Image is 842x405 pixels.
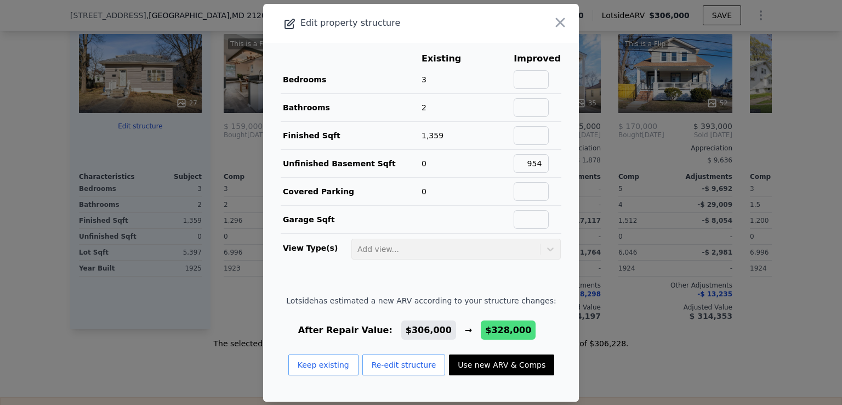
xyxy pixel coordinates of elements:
td: Bathrooms [281,93,421,121]
th: Existing [421,52,478,66]
td: Unfinished Basement Sqft [281,149,421,177]
span: 0 [422,187,426,196]
span: 2 [422,103,426,112]
th: Improved [513,52,561,66]
span: $306,000 [406,325,452,335]
td: Garage Sqft [281,205,421,233]
button: Keep existing [288,355,359,375]
span: $328,000 [485,325,531,335]
div: Edit property structure [263,15,516,31]
td: View Type(s) [281,234,351,260]
td: Covered Parking [281,177,421,205]
span: 3 [422,75,426,84]
span: 1,359 [422,131,443,140]
td: Finished Sqft [281,121,421,149]
button: Use new ARV & Comps [449,355,554,375]
button: Re-edit structure [362,355,446,375]
div: After Repair Value: → [286,324,556,337]
span: Lotside has estimated a new ARV according to your structure changes: [286,295,556,306]
span: 0 [422,159,426,168]
td: Bedrooms [281,66,421,94]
